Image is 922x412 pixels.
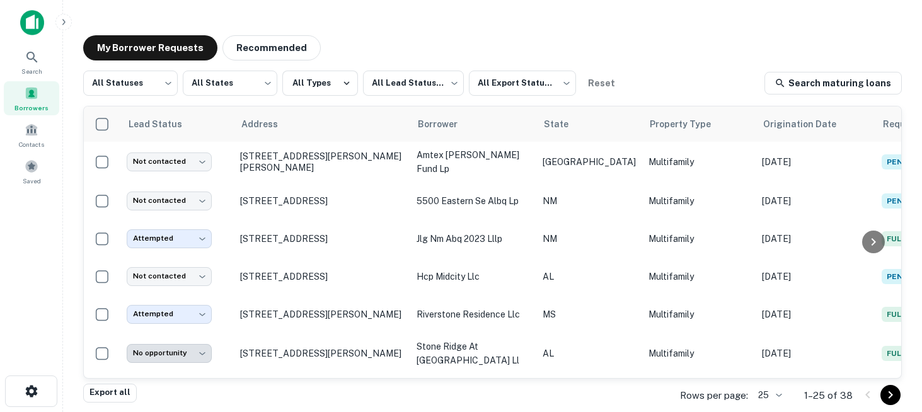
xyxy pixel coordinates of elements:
button: All Types [282,71,358,96]
p: [DATE] [762,270,869,283]
span: Contacts [19,139,44,149]
p: stone ridge at [GEOGRAPHIC_DATA] ll [417,340,530,367]
p: riverstone residence llc [417,307,530,321]
p: Multifamily [648,232,749,246]
th: Lead Status [120,106,234,142]
p: 5500 eastern se albq lp [417,194,530,208]
span: Search [21,66,42,76]
p: amtex [PERSON_NAME] fund lp [417,148,530,176]
p: jlg nm abq 2023 lllp [417,232,530,246]
a: Saved [4,154,59,188]
div: All Lead Statuses [363,67,464,100]
th: Borrower [410,106,536,142]
span: Origination Date [763,117,853,132]
button: Go to next page [880,385,901,405]
div: Not contacted [127,192,212,210]
span: Lead Status [128,117,199,132]
p: [STREET_ADDRESS][PERSON_NAME][PERSON_NAME] [240,151,404,173]
a: Contacts [4,118,59,152]
div: Not contacted [127,267,212,285]
p: NM [543,232,636,246]
div: All States [183,67,277,100]
p: [DATE] [762,307,869,321]
div: No opportunity [127,344,212,362]
p: Multifamily [648,155,749,169]
p: [STREET_ADDRESS] [240,195,404,207]
p: [DATE] [762,232,869,246]
p: AL [543,346,636,360]
span: Borrower [418,117,474,132]
button: Export all [83,384,137,403]
p: [DATE] [762,194,869,208]
p: Multifamily [648,346,749,360]
th: Origination Date [756,106,875,142]
div: All Statuses [83,67,178,100]
p: [STREET_ADDRESS][PERSON_NAME] [240,348,404,359]
img: capitalize-icon.png [20,10,44,35]
p: [STREET_ADDRESS] [240,233,404,244]
p: Multifamily [648,194,749,208]
p: MS [543,307,636,321]
span: Borrowers [14,103,49,113]
button: My Borrower Requests [83,35,217,60]
a: Search maturing loans [764,72,902,94]
p: 1–25 of 38 [804,388,853,403]
th: State [536,106,642,142]
th: Address [234,106,410,142]
span: State [544,117,585,132]
div: All Export Statuses [469,67,576,100]
p: Multifamily [648,270,749,283]
p: [STREET_ADDRESS][PERSON_NAME] [240,309,404,320]
p: Rows per page: [680,388,748,403]
button: Reset [581,71,621,96]
span: Property Type [650,117,727,132]
div: Attempted [127,229,212,248]
span: Saved [23,176,41,186]
p: [GEOGRAPHIC_DATA] [543,155,636,169]
div: Attempted [127,305,212,323]
p: [DATE] [762,155,869,169]
div: 25 [753,386,784,404]
a: Search [4,45,59,79]
iframe: Chat Widget [859,311,922,372]
p: [STREET_ADDRESS] [240,271,404,282]
p: hcp midcity llc [417,270,530,283]
p: [DATE] [762,346,869,360]
button: Recommended [222,35,321,60]
span: Address [241,117,294,132]
p: NM [543,194,636,208]
p: AL [543,270,636,283]
div: Not contacted [127,152,212,171]
a: Borrowers [4,81,59,115]
th: Property Type [642,106,756,142]
p: Multifamily [648,307,749,321]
